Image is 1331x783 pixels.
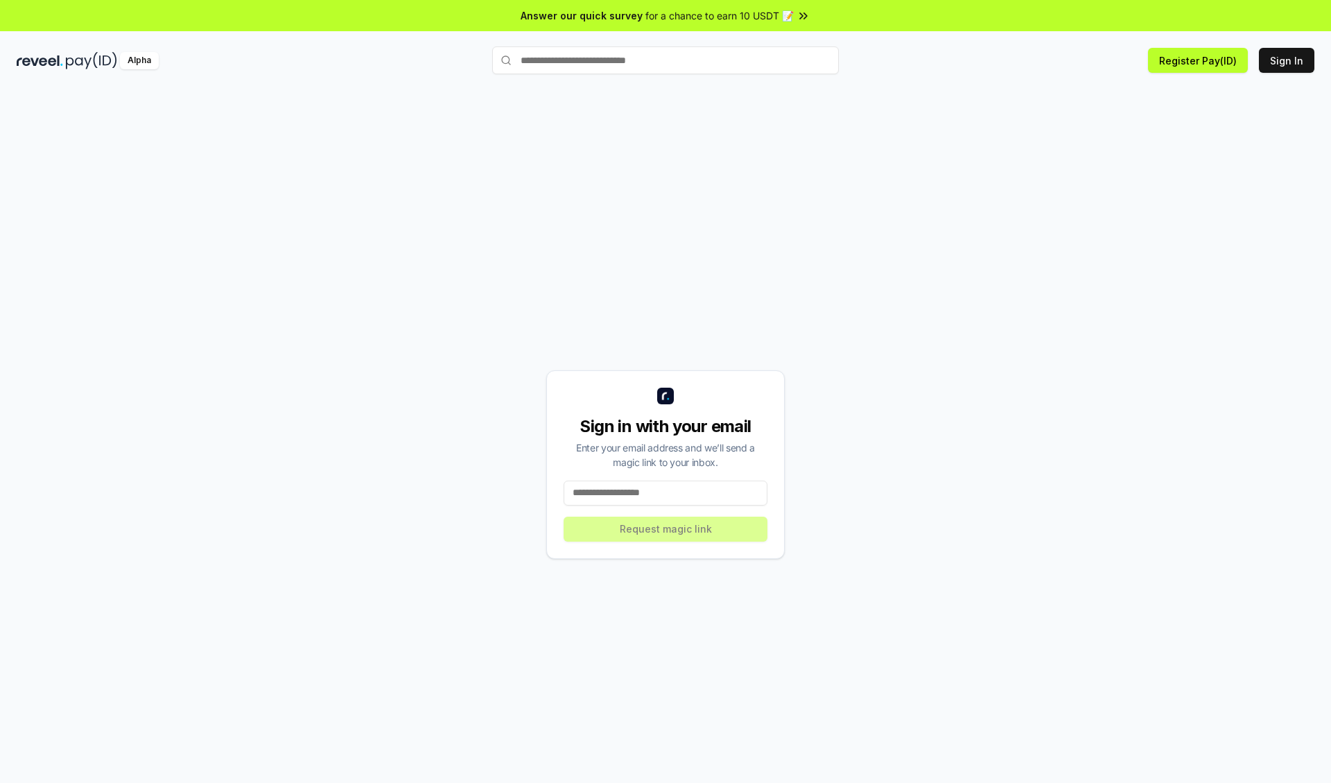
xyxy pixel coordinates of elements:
img: pay_id [66,52,117,69]
span: Answer our quick survey [521,8,643,23]
button: Register Pay(ID) [1148,48,1248,73]
div: Enter your email address and we’ll send a magic link to your inbox. [564,440,767,470]
img: logo_small [657,388,674,404]
div: Sign in with your email [564,415,767,438]
button: Sign In [1259,48,1314,73]
span: for a chance to earn 10 USDT 📝 [645,8,794,23]
img: reveel_dark [17,52,63,69]
div: Alpha [120,52,159,69]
